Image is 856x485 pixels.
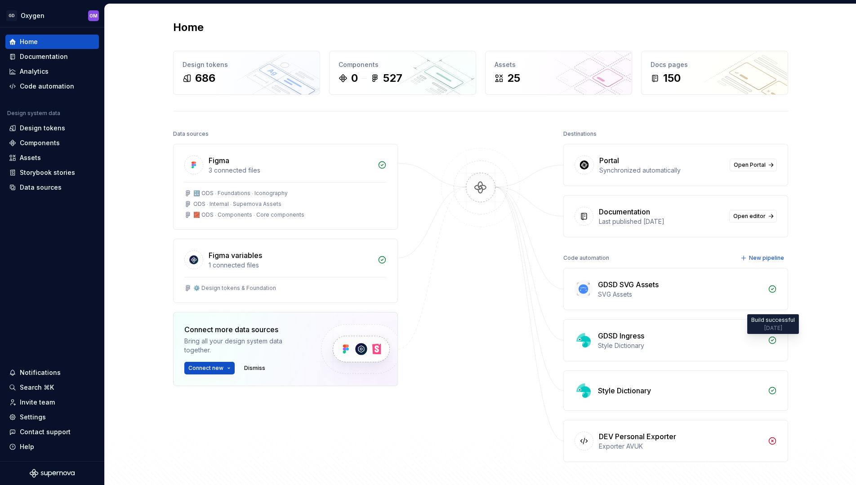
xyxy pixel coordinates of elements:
div: Oxygen [21,11,45,20]
a: Design tokens686 [173,51,320,95]
div: Destinations [563,128,597,140]
a: Assets [5,151,99,165]
div: Notifications [20,368,61,377]
a: Open editor [729,210,777,222]
div: Documentation [599,206,650,217]
div: Docs pages [651,60,779,69]
button: Dismiss [240,362,269,374]
div: Figma variables [209,250,262,261]
div: SVG Assets [598,290,762,299]
div: Assets [20,153,41,162]
div: ⚙️ Design tokens & Foundation [193,285,276,292]
a: Design tokens [5,121,99,135]
button: New pipeline [738,252,788,264]
a: Components0527 [329,51,476,95]
div: GD [6,10,17,21]
div: OM [89,12,98,19]
a: Code automation [5,79,99,93]
span: New pipeline [749,254,784,262]
div: Design tokens [20,124,65,133]
div: Documentation [20,52,68,61]
a: Invite team [5,395,99,409]
a: Data sources [5,180,99,195]
div: 🧱 ODS ⸱ Components ⸱ Core components [193,211,304,218]
div: Analytics [20,67,49,76]
div: Connect more data sources [184,324,306,335]
div: Style Dictionary [598,341,762,350]
a: Assets25 [485,51,632,95]
a: Settings [5,410,99,424]
div: Portal [599,155,619,166]
div: Components [20,138,60,147]
button: GDOxygenOM [2,6,103,25]
div: Exporter AVUK [599,442,762,451]
div: Design system data [7,110,60,117]
div: Assets [495,60,623,69]
div: Last published [DATE] [599,217,724,226]
button: Help [5,440,99,454]
div: Code automation [563,252,609,264]
span: Open Portal [734,161,766,169]
div: 25 [507,71,520,85]
div: Storybook stories [20,168,75,177]
div: 🔣 ODS ⸱ Foundations ⸱ Iconography [193,190,288,197]
button: Search ⌘K [5,380,99,395]
div: Build successful [747,314,799,334]
a: Home [5,35,99,49]
button: Notifications [5,365,99,380]
a: Components [5,136,99,150]
div: Bring all your design system data together. [184,337,306,355]
div: Components [339,60,467,69]
a: Analytics [5,64,99,79]
div: Settings [20,413,46,422]
div: Help [20,442,34,451]
span: Open editor [733,213,766,220]
div: Data sources [173,128,209,140]
div: Synchronized automatically [599,166,724,175]
div: Home [20,37,38,46]
div: Invite team [20,398,55,407]
div: Data sources [20,183,62,192]
span: Connect new [188,365,223,372]
a: Open Portal [730,159,777,171]
div: 3 connected files [209,166,372,175]
h2: Home [173,20,204,35]
div: ODS ⸱ Internal ⸱ Supernova Assets [193,200,281,208]
div: 0 [351,71,358,85]
div: [DATE] [751,325,795,332]
button: Contact support [5,425,99,439]
div: Figma [209,155,229,166]
div: DEV Personal Exporter [599,431,676,442]
div: 1 connected files [209,261,372,270]
a: Figma variables1 connected files⚙️ Design tokens & Foundation [173,239,398,303]
div: GDSD Ingress [598,330,644,341]
svg: Supernova Logo [30,469,75,478]
div: Code automation [20,82,74,91]
div: GDSD SVG Assets [598,279,659,290]
a: Documentation [5,49,99,64]
a: Figma3 connected files🔣 ODS ⸱ Foundations ⸱ IconographyODS ⸱ Internal ⸱ Supernova Assets🧱 ODS ⸱ C... [173,144,398,230]
a: Storybook stories [5,165,99,180]
div: 527 [383,71,402,85]
div: Search ⌘K [20,383,54,392]
div: Design tokens [183,60,311,69]
div: Style Dictionary [598,385,651,396]
div: Contact support [20,427,71,436]
button: Connect new [184,362,235,374]
span: Dismiss [244,365,265,372]
div: 686 [195,71,215,85]
div: 150 [663,71,681,85]
a: Docs pages150 [641,51,788,95]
